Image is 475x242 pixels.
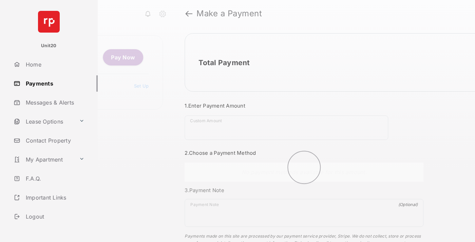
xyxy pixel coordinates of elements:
[196,10,262,18] strong: Make a Payment
[185,150,423,156] h3: 2. Choose a Payment Method
[11,75,98,92] a: Payments
[11,113,76,130] a: Lease Options
[38,11,60,33] img: svg+xml;base64,PHN2ZyB4bWxucz0iaHR0cDovL3d3dy53My5vcmcvMjAwMC9zdmciIHdpZHRoPSI2NCIgaGVpZ2h0PSI2NC...
[11,208,98,225] a: Logout
[185,187,423,193] h3: 3. Payment Note
[11,94,98,111] a: Messages & Alerts
[11,132,98,149] a: Contact Property
[11,189,87,206] a: Important Links
[11,56,98,73] a: Home
[11,151,76,168] a: My Apartment
[198,58,250,67] h2: Total Payment
[185,103,423,109] h3: 1. Enter Payment Amount
[41,42,57,49] p: Unit20
[11,170,98,187] a: F.A.Q.
[134,83,149,89] a: Set Up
